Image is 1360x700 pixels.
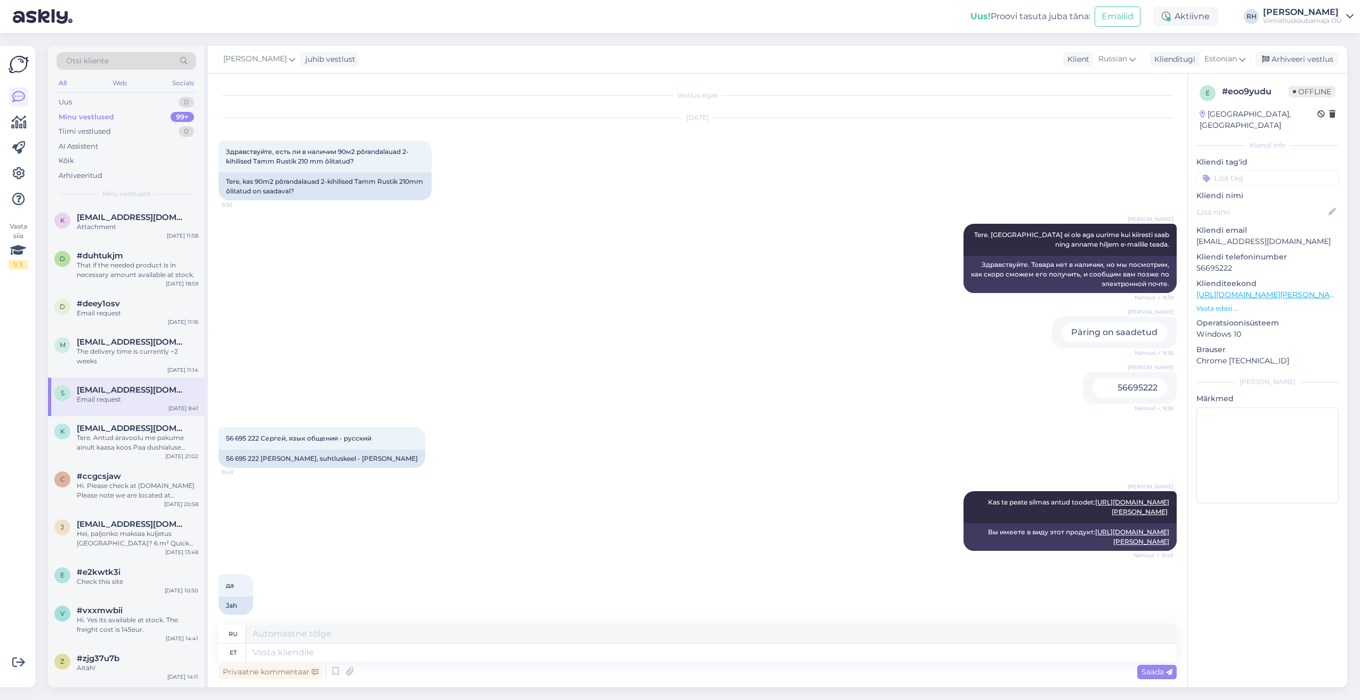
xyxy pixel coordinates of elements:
[301,54,355,65] div: juhib vestlust
[970,11,991,21] b: Uus!
[1128,308,1173,316] span: [PERSON_NAME]
[60,216,65,224] span: k
[970,10,1090,23] div: Proovi tasuta juba täna:
[1134,294,1173,302] span: Nähtud ✓ 9:38
[1196,263,1339,274] p: 56695222
[77,261,198,280] div: That if the needed product is in necessary amount available at stock.
[1263,8,1342,17] div: [PERSON_NAME]
[77,606,123,615] span: #vxxmwbii
[171,112,194,123] div: 99+
[9,54,29,75] img: Askly Logo
[218,91,1177,100] div: Vestlus algas
[59,126,111,137] div: Tiimi vestlused
[66,55,109,67] span: Otsi kliente
[1196,251,1339,263] p: Kliendi telefoninumber
[77,654,119,663] span: #zjg37u7b
[1153,7,1218,26] div: Aktiivne
[222,201,262,209] span: 9:36
[179,97,194,108] div: 0
[1128,483,1173,491] span: [PERSON_NAME]
[964,523,1177,551] div: Вы имеете в виду этот продукт:
[61,523,64,531] span: j
[1095,498,1169,516] a: [URL][DOMAIN_NAME][PERSON_NAME]
[1134,349,1173,357] span: Nähtud ✓ 9:38
[167,673,198,681] div: [DATE] 14:11
[56,76,69,90] div: All
[230,644,237,662] div: et
[77,213,188,222] span: kristel.kruustuk@gmail.com
[77,337,188,347] span: mmansoniemi@gmail.com
[60,571,64,579] span: e
[1150,54,1195,65] div: Klienditugi
[988,498,1169,516] span: Kas te peate silmas antud toodet:
[1095,528,1169,546] a: [URL][DOMAIN_NAME][PERSON_NAME]
[77,615,198,634] div: Hi. Yes its available at stock. The freight cost is 145eur.
[1128,215,1173,223] span: [PERSON_NAME]
[165,452,198,460] div: [DATE] 21:02
[1205,89,1210,97] span: e
[77,395,198,404] div: Email request
[77,299,120,308] span: #deey1osv
[9,222,28,270] div: Vaata siia
[59,97,72,108] div: Uus
[60,255,65,263] span: d
[222,468,262,476] span: 9:40
[1196,225,1339,236] p: Kliendi email
[77,481,198,500] div: Hi. Please check at [DOMAIN_NAME] Please note we are located at [GEOGRAPHIC_DATA] and there will ...
[218,450,425,468] div: 56 695 222 [PERSON_NAME], suhtluskeel - [PERSON_NAME]
[59,112,114,123] div: Minu vestlused
[1196,290,1343,299] a: [URL][DOMAIN_NAME][PERSON_NAME]
[77,519,188,529] span: jarmo.arminen@hestra.fi
[218,665,322,679] div: Privaatne kommentaar
[110,76,129,90] div: Web
[166,634,198,642] div: [DATE] 14:41
[60,427,65,435] span: k
[77,251,123,261] span: #duhtukjm
[226,434,371,442] span: 56 695 222 Сергей, язык общения - русский
[77,424,188,433] span: kaspar.toi@gmail.com
[77,385,188,395] span: ssnarva@gmail.com
[1222,85,1289,98] div: # eoo9yudu
[165,548,198,556] div: [DATE] 13:48
[77,308,198,318] div: Email request
[77,663,198,673] div: Aitäh!
[59,170,102,181] div: Arhiveeritud
[1256,52,1338,67] div: Arhiveeri vestlus
[102,189,150,199] span: Minu vestlused
[1128,363,1173,371] span: [PERSON_NAME]
[226,581,234,589] span: да
[61,389,64,397] span: s
[1196,190,1339,201] p: Kliendi nimi
[218,113,1177,123] div: [DATE]
[1196,377,1339,387] div: [PERSON_NAME]
[1196,278,1339,289] p: Klienditeekond
[167,232,198,240] div: [DATE] 11:58
[1095,6,1140,27] button: Emailid
[60,657,64,665] span: z
[168,404,198,412] div: [DATE] 9:41
[77,577,198,587] div: Check this site
[1062,323,1167,342] div: Päring on saadetud
[1134,551,1173,559] span: Nähtud ✓ 9:40
[1196,141,1339,150] div: Kliendi info
[59,156,74,166] div: Kõik
[1196,329,1339,340] p: Windows 10
[1196,236,1339,247] p: [EMAIL_ADDRESS][DOMAIN_NAME]
[168,318,198,326] div: [DATE] 11:16
[59,141,98,152] div: AI Assistent
[1204,53,1237,65] span: Estonian
[964,256,1177,293] div: Здравствуйте. Товара нет в наличии, но мы посмотрим, как скоро сможем его получить, и сообщим вам...
[226,148,409,165] span: Здравствуйте, есть ли в наличии 90м2 põrandalauad 2-kihilised Tamm Rustik 210 mm õlitatud?
[1063,54,1089,65] div: Klient
[1098,53,1127,65] span: Russian
[223,53,287,65] span: [PERSON_NAME]
[1263,8,1354,25] a: [PERSON_NAME]Viimistluskaubamaja OÜ
[1196,393,1339,404] p: Märkmed
[1196,157,1339,168] p: Kliendi tag'id
[60,303,65,311] span: d
[167,366,198,374] div: [DATE] 11:14
[9,260,28,270] div: 1 / 3
[170,76,196,90] div: Socials
[77,347,198,366] div: The delivery time is currently ~2 weeks
[218,173,432,200] div: Tere, kas 90m2 põrandalauad 2-kihilised Tamm Rustik 210mm õlitatud on saadaval?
